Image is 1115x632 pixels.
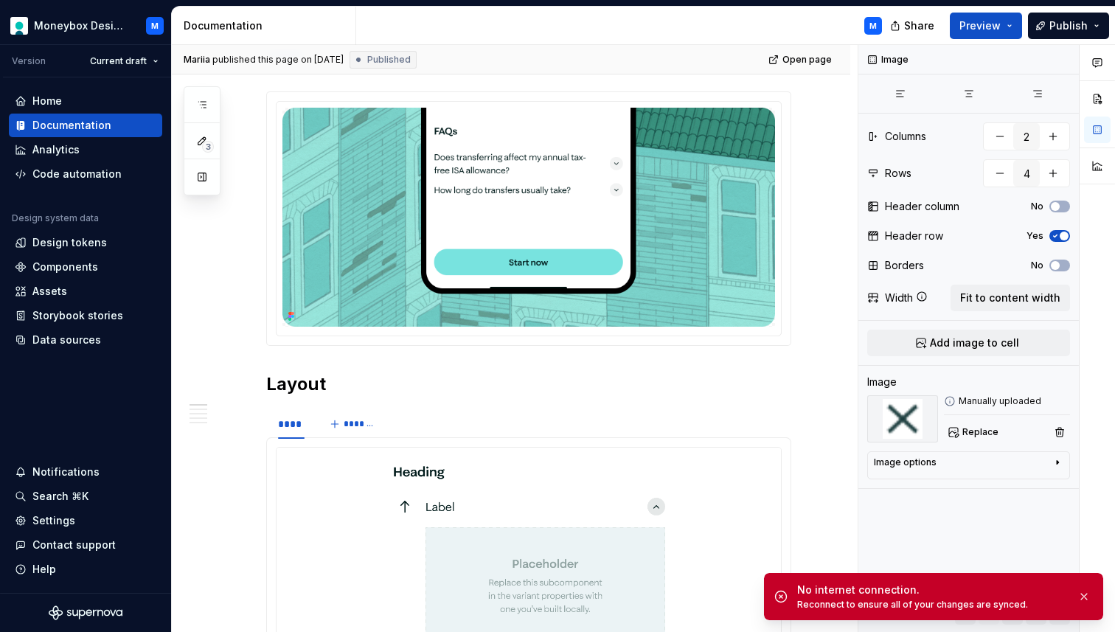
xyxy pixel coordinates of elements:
div: Home [32,94,62,108]
a: Code automation [9,162,162,186]
img: f4e79633-45a8-4945-bd09-6aea85a28292.png [867,395,938,442]
div: Rows [885,166,911,181]
a: Components [9,255,162,279]
a: Assets [9,279,162,303]
span: Publish [1049,18,1088,33]
div: Borders [885,258,924,273]
div: Storybook stories [32,308,123,323]
span: 3 [202,141,214,153]
button: Moneybox Design SystemM [3,10,168,41]
button: Add image to cell [867,330,1070,356]
div: Design tokens [32,235,107,250]
div: Moneybox Design System [34,18,128,33]
span: Open page [782,54,832,66]
button: Notifications [9,460,162,484]
strong: Layout [266,373,326,395]
button: Image options [874,456,1063,474]
a: Documentation [9,114,162,137]
button: Current draft [83,51,165,72]
div: Notifications [32,465,100,479]
div: Analytics [32,142,80,157]
div: Header row [885,229,943,243]
a: Home [9,89,162,113]
div: Width [885,291,913,305]
button: Replace [944,422,1005,442]
div: Version [12,55,46,67]
a: Analytics [9,138,162,162]
div: Image [867,375,897,389]
button: Publish [1028,13,1109,39]
button: Help [9,558,162,581]
a: Design tokens [9,231,162,254]
span: Add image to cell [930,336,1019,350]
div: M [869,20,877,32]
div: Contact support [32,538,116,552]
a: Open page [764,49,838,70]
button: Preview [950,13,1022,39]
div: Manually uploaded [944,395,1070,407]
div: Search ⌘K [32,489,88,504]
div: Data sources [32,333,101,347]
label: Yes [1027,230,1043,242]
div: Documentation [184,18,350,33]
span: Preview [959,18,1001,33]
div: Columns [885,129,926,144]
div: Header column [885,199,959,214]
div: Reconnect to ensure all of your changes are synced. [797,599,1066,611]
a: Data sources [9,328,162,352]
span: Current draft [90,55,147,67]
button: Share [883,13,944,39]
img: aaee4efe-5bc9-4d60-937c-58f5afe44131.png [10,17,28,35]
span: Mariia [184,54,210,66]
label: No [1031,260,1043,271]
button: Fit to content width [951,285,1070,311]
button: Contact support [9,533,162,557]
button: Search ⌘K [9,485,162,508]
div: M [151,20,159,32]
div: No internet connection. [797,583,1066,597]
span: Fit to content width [960,291,1060,305]
a: Storybook stories [9,304,162,327]
div: Assets [32,284,67,299]
div: Code automation [32,167,122,181]
div: Documentation [32,118,111,133]
span: Share [904,18,934,33]
label: No [1031,201,1043,212]
div: Help [32,562,56,577]
div: Design system data [12,212,99,224]
span: Replace [962,426,998,438]
a: Settings [9,509,162,532]
svg: Supernova Logo [49,605,122,620]
span: Published [367,54,411,66]
div: Components [32,260,98,274]
div: Image options [874,456,937,468]
div: Settings [32,513,75,528]
div: published this page on [DATE] [212,54,344,66]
